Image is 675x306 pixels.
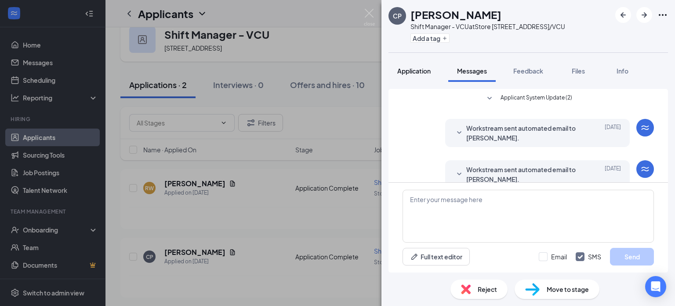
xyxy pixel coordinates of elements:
[636,7,652,23] button: ArrowRight
[640,122,650,133] svg: WorkstreamLogo
[618,10,628,20] svg: ArrowLeftNew
[403,248,470,265] button: Full text editorPen
[605,123,621,143] span: [DATE]
[617,67,628,75] span: Info
[513,67,543,75] span: Feedback
[572,67,585,75] span: Files
[457,67,487,75] span: Messages
[410,22,565,31] div: Shift Manager - VCU at Store [STREET_ADDRESS]/VCU
[640,164,650,174] svg: WorkstreamLogo
[484,93,495,104] svg: SmallChevronDown
[454,169,465,180] svg: SmallChevronDown
[410,7,501,22] h1: [PERSON_NAME]
[639,10,650,20] svg: ArrowRight
[454,128,465,138] svg: SmallChevronDown
[657,10,668,20] svg: Ellipses
[547,284,589,294] span: Move to stage
[645,276,666,297] div: Open Intercom Messenger
[397,67,431,75] span: Application
[410,33,450,43] button: PlusAdd a tag
[501,93,572,104] span: Applicant System Update (2)
[484,93,572,104] button: SmallChevronDownApplicant System Update (2)
[466,123,581,143] span: Workstream sent automated email to [PERSON_NAME].
[466,165,581,184] span: Workstream sent automated email to [PERSON_NAME].
[478,284,497,294] span: Reject
[410,252,419,261] svg: Pen
[610,248,654,265] button: Send
[442,36,447,41] svg: Plus
[615,7,631,23] button: ArrowLeftNew
[393,11,402,20] div: CP
[605,165,621,184] span: [DATE]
